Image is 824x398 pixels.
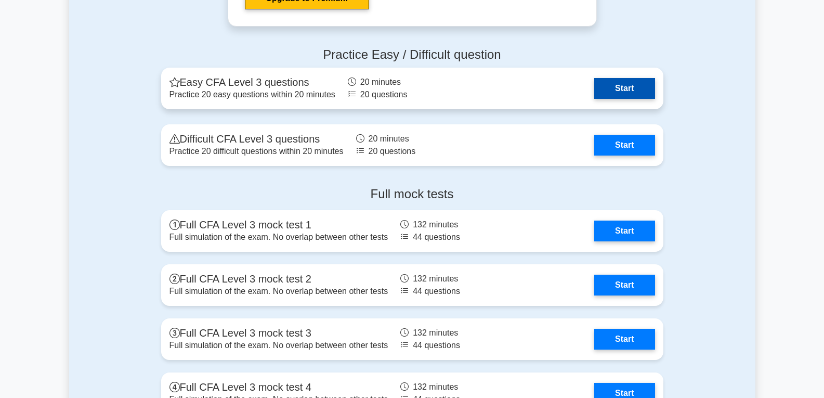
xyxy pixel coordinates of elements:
h4: Full mock tests [161,187,663,202]
h4: Practice Easy / Difficult question [161,47,663,62]
a: Start [594,275,655,296]
a: Start [594,221,655,241]
a: Start [594,329,655,350]
a: Start [594,135,655,156]
a: Start [594,78,655,99]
